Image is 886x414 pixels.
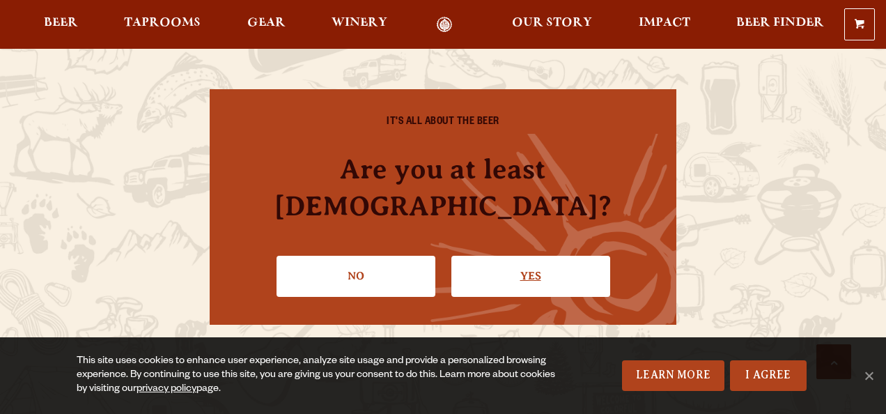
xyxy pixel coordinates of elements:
[736,17,824,29] span: Beer Finder
[238,17,295,33] a: Gear
[115,17,210,33] a: Taprooms
[35,17,87,33] a: Beer
[418,17,470,33] a: Odell Home
[322,17,396,33] a: Winery
[332,17,387,29] span: Winery
[730,360,807,391] a: I Agree
[512,17,592,29] span: Our Story
[622,360,724,391] a: Learn More
[77,355,566,397] div: This site uses cookies to enhance user experience, analyze site usage and provide a personalized ...
[44,17,78,29] span: Beer
[451,256,610,296] a: Confirm I'm 21 or older
[503,17,601,33] a: Our Story
[277,256,435,296] a: No
[124,17,201,29] span: Taprooms
[137,384,196,395] a: privacy policy
[247,17,286,29] span: Gear
[630,17,699,33] a: Impact
[238,117,648,130] h6: IT'S ALL ABOUT THE BEER
[862,369,876,383] span: No
[727,17,833,33] a: Beer Finder
[238,151,648,224] h4: Are you at least [DEMOGRAPHIC_DATA]?
[639,17,690,29] span: Impact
